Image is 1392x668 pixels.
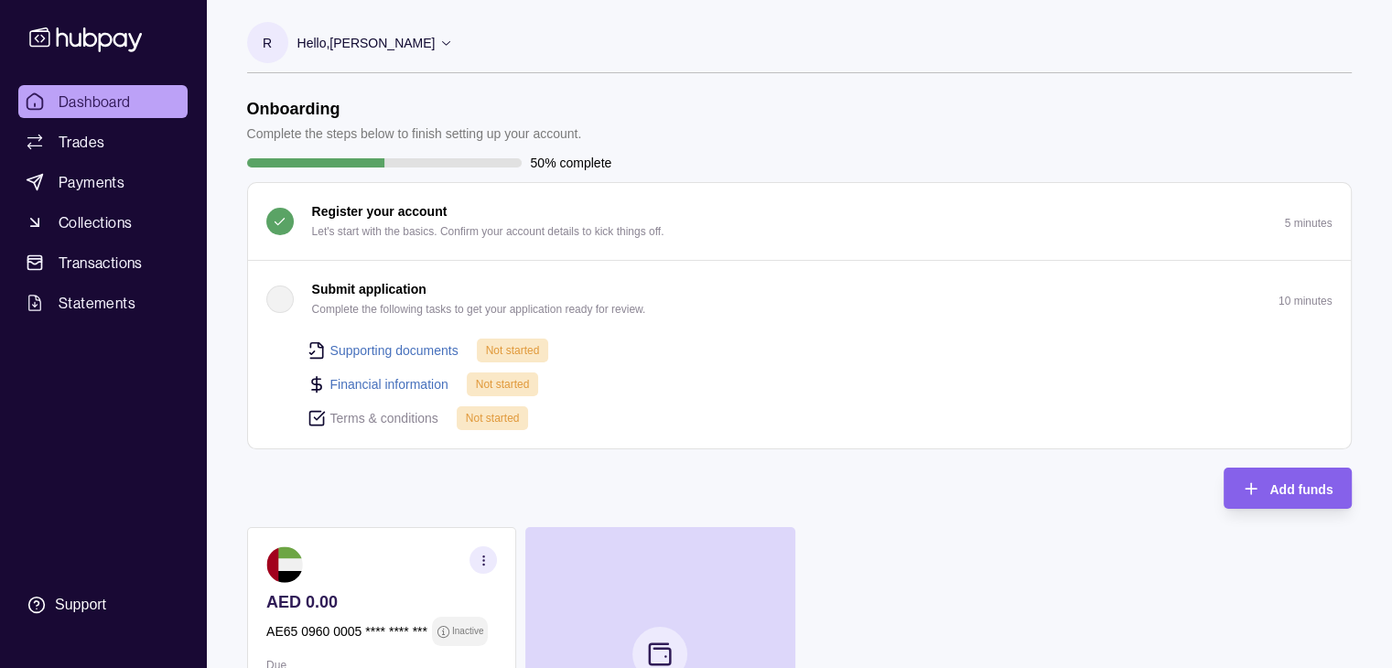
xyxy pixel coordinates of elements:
[59,211,132,233] span: Collections
[312,201,448,221] p: Register your account
[1269,482,1333,497] span: Add funds
[55,595,106,615] div: Support
[18,85,188,118] a: Dashboard
[1279,295,1333,307] p: 10 minutes
[263,33,272,53] p: R
[18,125,188,158] a: Trades
[1284,217,1332,230] p: 5 minutes
[248,261,1351,338] button: Submit application Complete the following tasks to get your application ready for review.10 minutes
[312,299,646,319] p: Complete the following tasks to get your application ready for review.
[18,286,188,319] a: Statements
[266,592,497,612] p: AED 0.00
[59,171,124,193] span: Payments
[247,124,582,144] p: Complete the steps below to finish setting up your account.
[59,292,135,314] span: Statements
[330,340,459,361] a: Supporting documents
[266,546,303,583] img: ae
[330,408,438,428] p: Terms & conditions
[312,221,664,242] p: Let's start with the basics. Confirm your account details to kick things off.
[248,183,1351,260] button: Register your account Let's start with the basics. Confirm your account details to kick things of...
[248,338,1351,448] div: Submit application Complete the following tasks to get your application ready for review.10 minutes
[531,153,612,173] p: 50% complete
[330,374,448,394] a: Financial information
[312,279,426,299] p: Submit application
[18,586,188,624] a: Support
[451,621,482,641] p: Inactive
[486,344,540,357] span: Not started
[1224,468,1351,509] button: Add funds
[59,131,104,153] span: Trades
[297,33,436,53] p: Hello, [PERSON_NAME]
[18,206,188,239] a: Collections
[476,378,530,391] span: Not started
[18,166,188,199] a: Payments
[18,246,188,279] a: Transactions
[466,412,520,425] span: Not started
[59,91,131,113] span: Dashboard
[247,99,582,119] h1: Onboarding
[59,252,143,274] span: Transactions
